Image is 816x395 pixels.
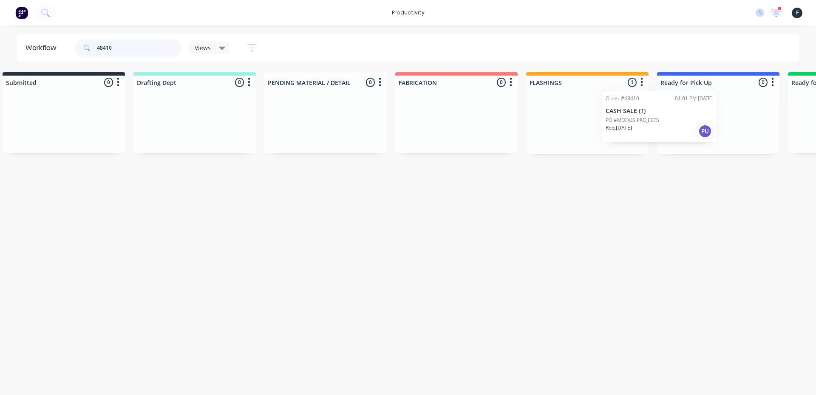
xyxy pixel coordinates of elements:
[195,43,211,52] span: Views
[388,6,429,19] div: productivity
[97,39,181,56] input: Search for orders...
[796,9,799,17] span: F
[25,43,60,53] div: Workflow
[15,6,28,19] img: Factory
